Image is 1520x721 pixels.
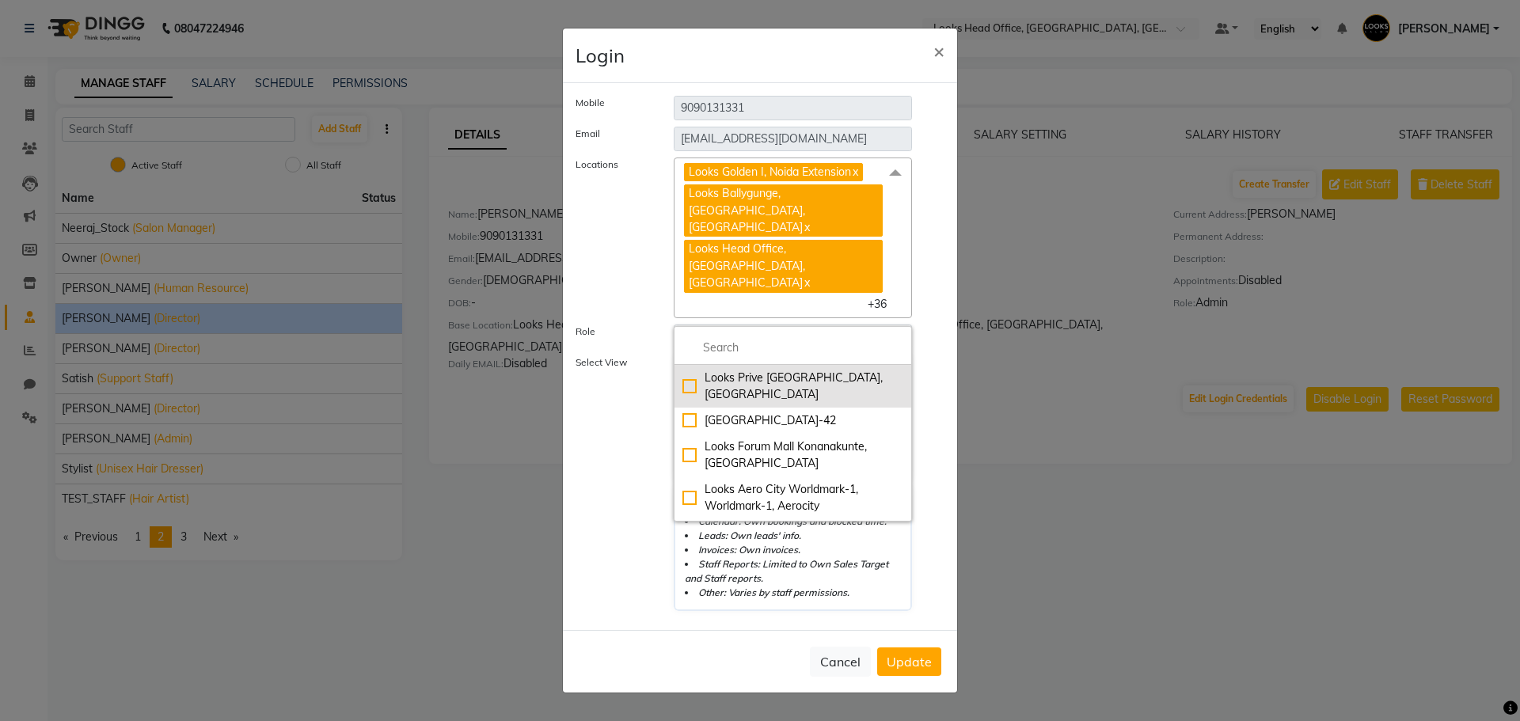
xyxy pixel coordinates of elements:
[803,220,810,234] a: x
[682,340,903,356] input: multiselect-search
[810,647,871,677] button: Cancel
[689,241,805,290] span: Looks Head Office, [GEOGRAPHIC_DATA], [GEOGRAPHIC_DATA]
[674,127,912,151] input: Email
[685,557,901,586] li: Staff Reports: Limited to Own Sales Target and Staff reports.
[933,39,944,63] span: ×
[887,654,932,670] span: Update
[877,647,941,676] button: Update
[685,586,901,600] li: Other: Varies by staff permissions.
[803,275,810,290] a: x
[685,529,901,543] li: Leads: Own leads' info.
[564,324,662,343] label: Role
[564,157,662,312] label: Locations
[682,370,903,403] div: Looks Prive [GEOGRAPHIC_DATA], [GEOGRAPHIC_DATA]
[576,41,625,70] h4: Login
[682,481,903,514] div: Looks Aero City Worldmark-1, Worldmark-1, Aerocity
[851,165,858,179] a: x
[689,165,851,179] span: Looks Golden I, Noida Extension
[682,438,903,472] div: Looks Forum Mall Konanakunte, [GEOGRAPHIC_DATA]
[674,96,912,120] input: Mobile
[564,355,662,611] label: Select View
[564,96,662,114] label: Mobile
[685,543,901,557] li: Invoices: Own invoices.
[868,297,899,311] span: +36
[689,186,805,234] span: Looks Ballygunge, [GEOGRAPHIC_DATA], [GEOGRAPHIC_DATA]
[564,127,662,145] label: Email
[682,412,903,429] div: [GEOGRAPHIC_DATA]-42
[685,514,901,529] li: Calendar: Own bookings and blocked time.
[921,28,957,73] button: Close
